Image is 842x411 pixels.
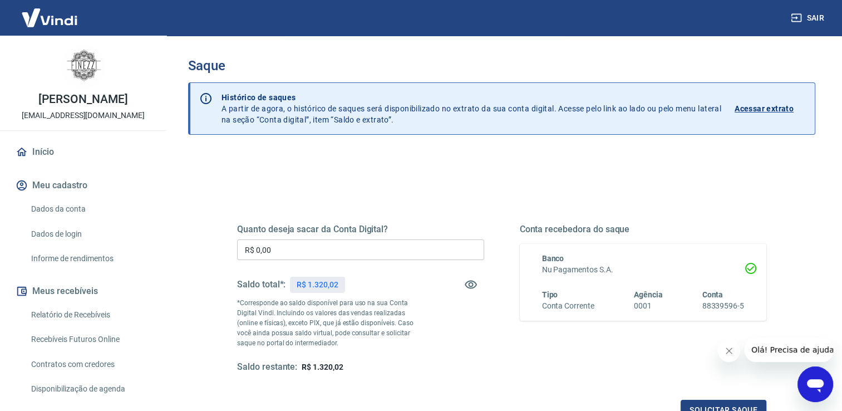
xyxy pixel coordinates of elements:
[7,8,93,17] span: Olá! Precisa de ajuda?
[542,254,564,263] span: Banco
[634,290,663,299] span: Agência
[27,223,153,246] a: Dados de login
[22,110,145,121] p: [EMAIL_ADDRESS][DOMAIN_NAME]
[27,198,153,221] a: Dados da conta
[520,224,767,235] h5: Conta recebedora do saque
[221,92,721,125] p: A partir de agora, o histórico de saques será disponibilizado no extrato da sua conta digital. Ac...
[13,1,86,35] img: Vindi
[702,300,744,312] h6: 88339596-5
[634,300,663,312] h6: 0001
[542,290,558,299] span: Tipo
[27,353,153,376] a: Contratos com credores
[221,92,721,103] p: Histórico de saques
[702,290,723,299] span: Conta
[188,58,815,74] h3: Saque
[542,300,594,312] h6: Conta Corrente
[27,328,153,351] a: Recebíveis Futuros Online
[237,361,297,373] h5: Saldo restante:
[797,366,833,402] iframe: Botão para abrir a janela de mensagens
[27,247,153,270] a: Informe de rendimentos
[27,304,153,326] a: Relatório de Recebíveis
[13,279,153,304] button: Meus recebíveis
[718,340,740,362] iframe: Fechar mensagem
[27,378,153,400] a: Disponibilização de agenda
[542,264,745,276] h6: Nu Pagamentos S.A.
[61,45,106,89] img: 8274dbe7-7cef-4a97-b010-c562af9d60f4.jpeg
[302,363,343,371] span: R$ 1.320,02
[297,279,338,291] p: R$ 1.320,02
[735,92,806,125] a: Acessar extrato
[237,224,484,235] h5: Quanto deseja sacar da Conta Digital?
[735,103,794,114] p: Acessar extrato
[237,279,285,290] h5: Saldo total*:
[745,337,833,362] iframe: Mensagem da empresa
[13,140,153,164] a: Início
[38,94,127,105] p: [PERSON_NAME]
[237,298,422,348] p: *Corresponde ao saldo disponível para uso na sua Conta Digital Vindi. Incluindo os valores das ve...
[13,173,153,198] button: Meu cadastro
[789,8,829,28] button: Sair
